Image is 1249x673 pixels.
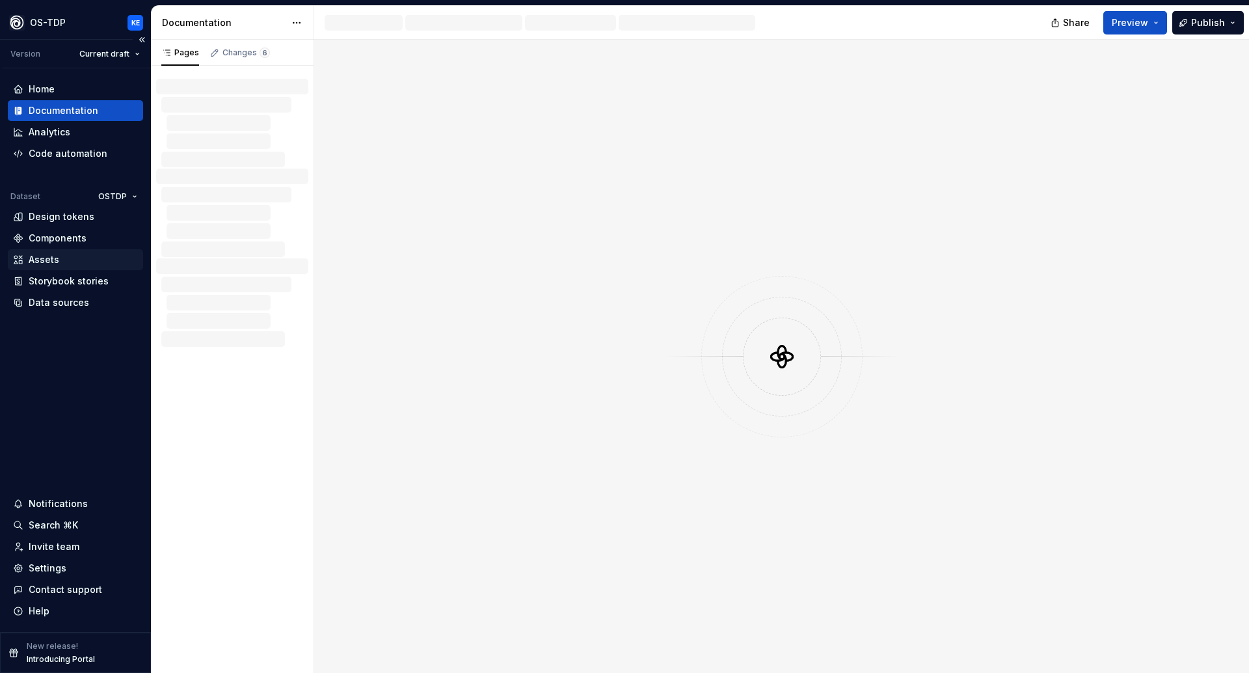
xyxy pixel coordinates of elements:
div: Invite team [29,540,79,553]
div: Documentation [162,16,285,29]
a: Design tokens [8,206,143,227]
button: Contact support [8,579,143,600]
div: Settings [29,562,66,575]
img: 87d06435-c97f-426c-aa5d-5eb8acd3d8b3.png [9,15,25,31]
div: OS-TDP [30,16,66,29]
div: Documentation [29,104,98,117]
div: Pages [161,48,199,58]
div: Storybook stories [29,275,109,288]
div: Data sources [29,296,89,309]
span: Preview [1112,16,1148,29]
span: Current draft [79,49,129,59]
a: Components [8,228,143,249]
a: Data sources [8,292,143,313]
a: Settings [8,558,143,579]
span: 6 [260,48,270,58]
button: Help [8,601,143,622]
div: Code automation [29,147,107,160]
button: Search ⌘K [8,515,143,536]
span: Share [1063,16,1090,29]
a: Invite team [8,536,143,557]
button: Notifications [8,493,143,514]
a: Storybook stories [8,271,143,292]
button: Share [1044,11,1098,34]
div: Assets [29,253,59,266]
div: KE [131,18,140,28]
div: Contact support [29,583,102,596]
div: Changes [222,48,270,58]
div: Analytics [29,126,70,139]
a: Code automation [8,143,143,164]
div: Help [29,605,49,618]
a: Assets [8,249,143,270]
div: Dataset [10,191,40,202]
div: Search ⌘K [29,519,78,532]
button: Publish [1172,11,1244,34]
div: Notifications [29,497,88,510]
p: New release! [27,641,78,652]
button: OS-TDPKE [3,8,148,36]
button: Preview [1103,11,1167,34]
p: Introducing Portal [27,654,95,665]
span: Publish [1191,16,1225,29]
button: Collapse sidebar [133,31,151,49]
div: Home [29,83,55,96]
div: Version [10,49,40,59]
a: Analytics [8,122,143,143]
div: Components [29,232,87,245]
a: Documentation [8,100,143,121]
div: Design tokens [29,210,94,223]
button: OSTDP [92,187,143,206]
button: Current draft [74,45,146,63]
span: OSTDP [98,191,127,202]
a: Home [8,79,143,100]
